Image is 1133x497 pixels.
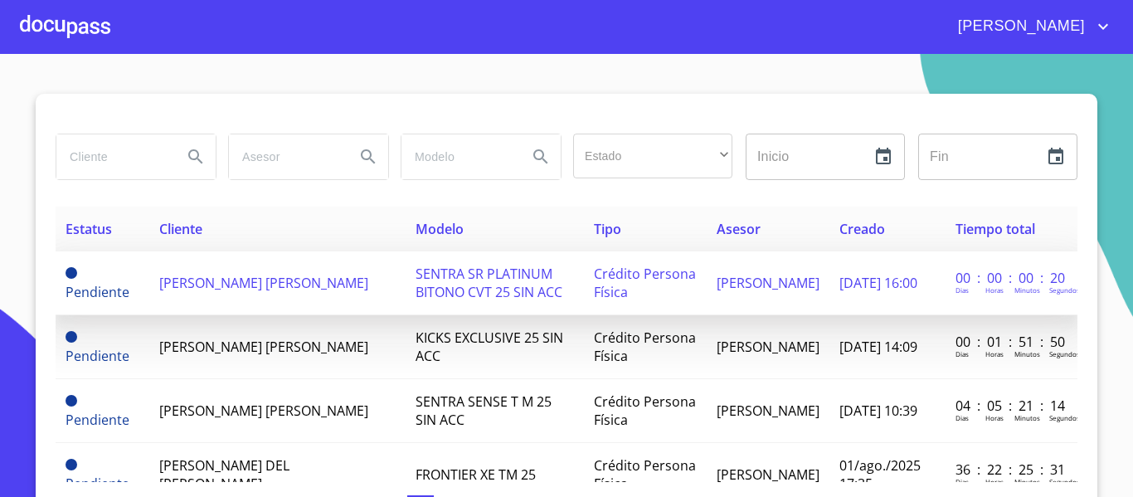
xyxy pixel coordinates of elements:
[946,13,1113,40] button: account of current user
[956,333,1067,351] p: 00 : 01 : 51 : 50
[401,134,514,179] input: search
[717,274,819,292] span: [PERSON_NAME]
[985,349,1004,358] p: Horas
[159,220,202,238] span: Cliente
[956,269,1067,287] p: 00 : 00 : 00 : 20
[839,402,917,420] span: [DATE] 10:39
[159,402,368,420] span: [PERSON_NAME] [PERSON_NAME]
[176,137,216,177] button: Search
[66,267,77,279] span: Pendiente
[66,395,77,407] span: Pendiente
[1049,349,1080,358] p: Segundos
[1014,477,1040,486] p: Minutos
[956,397,1067,415] p: 04 : 05 : 21 : 14
[956,349,969,358] p: Dias
[594,392,696,429] span: Crédito Persona Física
[594,265,696,301] span: Crédito Persona Física
[717,465,819,484] span: [PERSON_NAME]
[416,392,552,429] span: SENTRA SENSE T M 25 SIN ACC
[594,220,621,238] span: Tipo
[839,274,917,292] span: [DATE] 16:00
[956,477,969,486] p: Dias
[946,13,1093,40] span: [PERSON_NAME]
[717,220,761,238] span: Asesor
[1049,477,1080,486] p: Segundos
[956,413,969,422] p: Dias
[1014,285,1040,295] p: Minutos
[839,338,917,356] span: [DATE] 14:09
[66,411,129,429] span: Pendiente
[839,456,921,493] span: 01/ago./2025 17:35
[416,465,536,484] span: FRONTIER XE TM 25
[159,338,368,356] span: [PERSON_NAME] [PERSON_NAME]
[416,329,563,365] span: KICKS EXCLUSIVE 25 SIN ACC
[229,134,342,179] input: search
[956,285,969,295] p: Dias
[1014,413,1040,422] p: Minutos
[66,475,129,493] span: Pendiente
[717,338,819,356] span: [PERSON_NAME]
[956,460,1067,479] p: 36 : 22 : 25 : 31
[66,220,112,238] span: Estatus
[717,402,819,420] span: [PERSON_NAME]
[1014,349,1040,358] p: Minutos
[594,329,696,365] span: Crédito Persona Física
[985,285,1004,295] p: Horas
[66,347,129,365] span: Pendiente
[66,283,129,301] span: Pendiente
[348,137,388,177] button: Search
[66,331,77,343] span: Pendiente
[56,134,169,179] input: search
[573,134,732,178] div: ​
[1049,285,1080,295] p: Segundos
[985,477,1004,486] p: Horas
[1049,413,1080,422] p: Segundos
[985,413,1004,422] p: Horas
[159,456,289,493] span: [PERSON_NAME] DEL [PERSON_NAME]
[159,274,368,292] span: [PERSON_NAME] [PERSON_NAME]
[594,456,696,493] span: Crédito Persona Física
[416,220,464,238] span: Modelo
[66,459,77,470] span: Pendiente
[521,137,561,177] button: Search
[839,220,885,238] span: Creado
[416,265,562,301] span: SENTRA SR PLATINUM BITONO CVT 25 SIN ACC
[956,220,1035,238] span: Tiempo total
